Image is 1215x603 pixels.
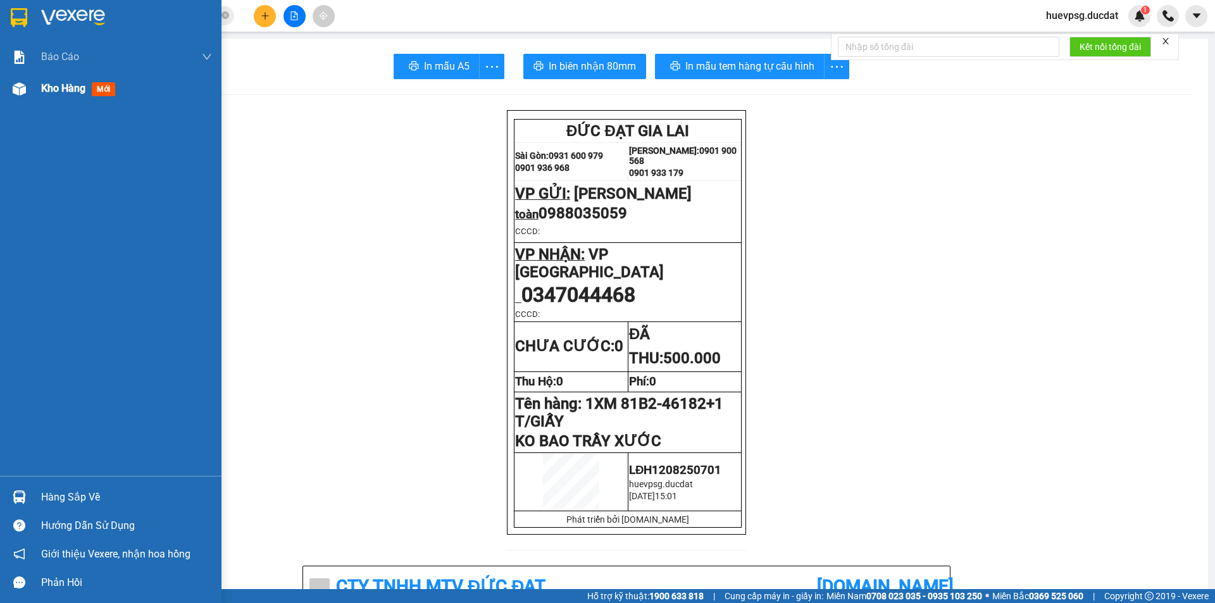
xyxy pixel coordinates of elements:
[13,548,25,560] span: notification
[336,576,545,597] b: CTy TNHH MTV ĐỨC ĐẠT
[13,576,25,588] span: message
[1069,37,1151,57] button: Kết nối tổng đài
[8,79,63,97] span: VP GỬI:
[629,168,683,178] strong: 0901 933 179
[523,54,646,79] button: printerIn biên nhận 80mm
[254,5,276,27] button: plus
[1143,6,1147,15] span: 1
[313,5,335,27] button: aim
[655,54,825,79] button: printerIn mẫu tem hàng tự cấu hình
[629,479,693,489] span: huevpsg.ducdat
[825,59,849,75] span: more
[515,432,661,450] span: KO BAO TRẦY XƯỚC
[817,576,954,597] b: [DOMAIN_NAME]
[515,309,540,319] span: CCCD:
[515,375,563,389] strong: Thu Hộ:
[824,54,849,79] button: more
[1162,10,1174,22] img: phone-icon
[8,35,46,47] strong: Sài Gòn:
[35,12,158,30] span: ĐỨC ĐẠT GIA LAI
[41,82,85,94] span: Kho hàng
[713,589,715,603] span: |
[515,163,570,173] strong: 0901 936 968
[556,375,563,389] span: 0
[261,11,270,20] span: plus
[82,35,184,59] strong: 0901 900 568
[629,463,721,477] span: LĐH1208250701
[41,516,212,535] div: Hướng dẫn sử dụng
[82,61,144,73] strong: 0901 933 179
[1134,10,1145,22] img: icon-new-feature
[41,49,79,65] span: Báo cáo
[13,519,25,532] span: question-circle
[985,594,989,599] span: ⚪️
[202,52,212,62] span: down
[670,61,680,73] span: printer
[515,246,664,281] span: VP [GEOGRAPHIC_DATA]
[283,5,306,27] button: file-add
[649,591,704,601] strong: 1900 633 818
[655,491,677,501] span: 15:01
[521,283,635,307] span: 0347044468
[539,204,627,222] span: 0988035059
[13,82,26,96] img: warehouse-icon
[221,11,229,19] span: close-circle
[566,122,689,140] span: ĐỨC ĐẠT GIA LAI
[725,589,823,603] span: Cung cấp máy in - giấy in:
[515,337,623,355] strong: CHƯA CƯỚC:
[629,146,699,156] strong: [PERSON_NAME]:
[533,61,544,73] span: printer
[587,589,704,603] span: Hỗ trợ kỹ thuật:
[629,325,721,367] strong: ĐÃ THU:
[1080,40,1141,54] span: Kết nối tổng đài
[515,185,570,202] span: VP GỬI:
[614,337,623,355] span: 0
[574,185,692,202] span: [PERSON_NAME]
[1161,37,1170,46] span: close
[221,10,229,22] span: close-circle
[515,208,539,221] span: toàn
[394,54,480,79] button: printerIn mẫu A5
[629,146,737,166] strong: 0901 900 568
[685,58,814,74] span: In mẫu tem hàng tự cấu hình
[41,573,212,592] div: Phản hồi
[480,59,504,75] span: more
[826,589,982,603] span: Miền Nam
[409,61,419,73] span: printer
[41,546,190,562] span: Giới thiệu Vexere, nhận hoa hồng
[515,395,723,430] span: Tên hàng:
[13,51,26,64] img: solution-icon
[515,246,585,263] span: VP NHẬN:
[515,227,540,236] span: CCCD:
[866,591,982,601] strong: 0708 023 035 - 0935 103 250
[92,82,115,96] span: mới
[319,11,328,20] span: aim
[515,395,723,430] span: 1XM 81B2-46182+1 T/GIẤY
[838,37,1059,57] input: Nhập số tổng đài
[41,488,212,507] div: Hàng sắp về
[82,35,161,47] strong: [PERSON_NAME]:
[992,589,1083,603] span: Miền Bắc
[629,375,656,389] strong: Phí:
[1093,589,1095,603] span: |
[649,375,656,389] span: 0
[663,349,721,367] span: 500.000
[11,8,27,27] img: logo-vxr
[1145,592,1154,600] span: copyright
[515,151,549,161] strong: Sài Gòn:
[1185,5,1207,27] button: caret-down
[1029,591,1083,601] strong: 0369 525 060
[1191,10,1202,22] span: caret-down
[424,58,470,74] span: In mẫu A5
[479,54,504,79] button: more
[13,490,26,504] img: warehouse-icon
[290,11,299,20] span: file-add
[1036,8,1128,23] span: huevpsg.ducdat
[1141,6,1150,15] sup: 1
[8,35,69,59] strong: 0931 600 979
[549,58,636,74] span: In biên nhận 80mm
[8,61,70,73] strong: 0901 936 968
[549,151,603,161] strong: 0931 600 979
[629,491,655,501] span: [DATE]
[514,511,742,528] td: Phát triển bởi [DOMAIN_NAME]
